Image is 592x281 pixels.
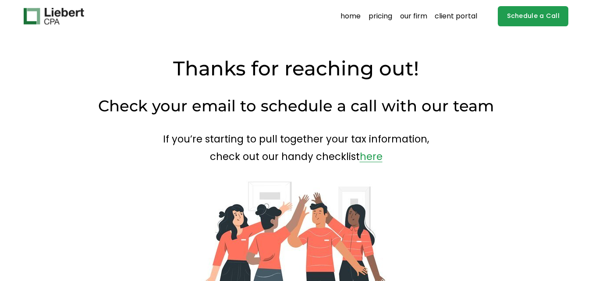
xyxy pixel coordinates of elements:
[498,6,568,27] a: Schedule a Call
[400,9,427,23] a: our firm
[369,9,392,23] a: pricing
[24,56,568,82] h2: Thanks for reaching out!
[24,130,568,166] p: If you’re starting to pull together your tax information, check out our handy checklist
[24,96,568,116] h3: Check your email to schedule a call with our team
[24,8,84,25] img: Liebert CPA
[435,9,477,23] a: client portal
[360,149,383,164] a: here
[340,9,361,23] a: home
